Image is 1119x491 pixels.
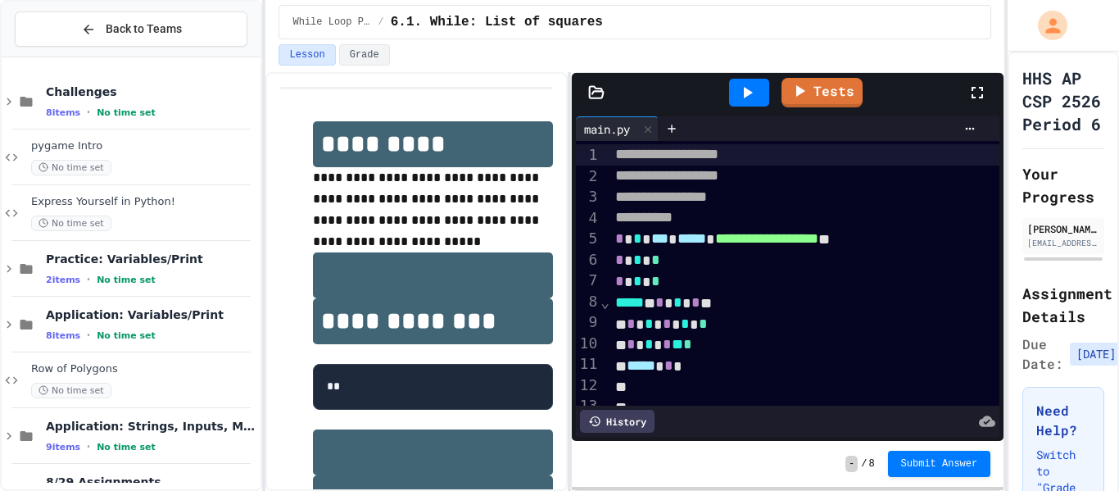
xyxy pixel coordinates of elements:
[580,410,655,433] div: History
[97,442,156,452] span: No time set
[31,160,111,175] span: No time set
[31,139,257,153] span: pygame Intro
[781,78,863,107] a: Tests
[576,120,638,138] div: main.py
[46,330,80,341] span: 8 items
[576,166,600,187] div: 2
[1027,237,1099,249] div: [EMAIL_ADDRESS][DOMAIN_NAME]
[46,307,257,322] span: Application: Variables/Print
[87,440,90,453] span: •
[279,44,335,66] button: Lesson
[391,12,603,32] span: 6.1. While: List of squares
[87,106,90,119] span: •
[600,293,610,311] span: Fold line
[87,329,90,342] span: •
[1022,66,1104,135] h1: HHS AP CSP 2526 Period 6
[31,383,111,398] span: No time set
[97,107,156,118] span: No time set
[576,311,600,333] div: 9
[87,273,90,286] span: •
[901,457,978,471] span: Submit Answer
[1022,334,1063,374] span: Due Date:
[576,291,600,312] div: 8
[576,186,600,207] div: 3
[378,16,383,29] span: /
[1022,162,1104,208] h2: Your Progress
[1021,7,1071,44] div: My Account
[46,84,257,99] span: Challenges
[1022,282,1104,328] h2: Assignment Details
[888,451,991,477] button: Submit Answer
[46,419,257,434] span: Application: Strings, Inputs, Math
[46,107,80,118] span: 8 items
[868,457,874,471] span: 8
[576,333,600,354] div: 10
[576,353,600,375] div: 11
[861,457,867,471] span: /
[46,252,257,266] span: Practice: Variables/Print
[15,11,247,47] button: Back to Teams
[1050,425,1103,475] iframe: chat widget
[46,475,257,489] span: 8/29 Assignments
[97,275,156,285] span: No time set
[339,44,390,66] button: Grade
[576,270,600,291] div: 7
[576,395,600,416] div: 13
[31,216,111,231] span: No time set
[46,275,80,285] span: 2 items
[292,16,371,29] span: While Loop Projects
[576,116,659,141] div: main.py
[576,249,600,271] div: 6
[576,375,600,395] div: 12
[576,144,600,166] div: 1
[845,456,858,472] span: -
[97,330,156,341] span: No time set
[576,228,600,249] div: 5
[31,195,257,209] span: Express Yourself in Python!
[983,354,1103,424] iframe: chat widget
[576,207,600,229] div: 4
[31,362,257,376] span: Row of Polygons
[1027,221,1099,236] div: [PERSON_NAME]
[106,20,182,38] span: Back to Teams
[46,442,80,452] span: 9 items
